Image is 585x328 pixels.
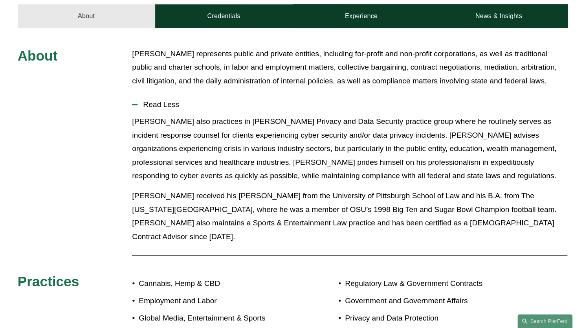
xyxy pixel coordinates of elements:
[155,4,293,28] a: Credentials
[517,314,572,328] a: Search this site
[139,294,292,308] p: Employment and Labor
[139,311,292,325] p: Global Media, Entertainment & Sports
[430,4,567,28] a: News & Insights
[293,4,430,28] a: Experience
[132,47,567,88] p: [PERSON_NAME] represents public and private entities, including for-profit and non-profit corpora...
[345,277,522,291] p: Regulatory Law & Government Contracts
[345,294,522,308] p: Government and Government Affairs
[132,189,567,243] p: [PERSON_NAME] received his [PERSON_NAME] from the University of Pittsburgh School of Law and his ...
[345,311,522,325] p: Privacy and Data Protection
[132,115,567,249] div: Read Less
[18,274,79,289] span: Practices
[138,100,567,109] span: Read Less
[132,115,567,183] p: [PERSON_NAME] also practices in [PERSON_NAME] Privacy and Data Security practice group where he r...
[18,4,155,28] a: About
[139,277,292,291] p: Cannabis, Hemp & CBD
[18,48,58,63] span: About
[132,94,567,115] button: Read Less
